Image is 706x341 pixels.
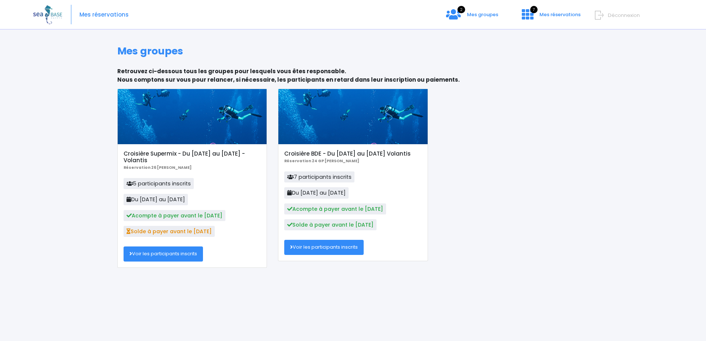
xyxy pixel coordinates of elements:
a: Voir les participants inscrits [124,246,203,261]
span: Déconnexion [608,12,640,19]
h5: Croisière BDE - Du [DATE] au [DATE] Volantis [284,150,421,157]
b: Réservation 24 GP [PERSON_NAME] [284,158,359,164]
span: Du [DATE] au [DATE] [284,187,349,198]
span: Acompte à payer avant le [DATE] [124,210,225,221]
b: Réservation 26 [PERSON_NAME] [124,165,192,170]
span: 7 participants inscrits [284,171,354,182]
p: Retrouvez ci-dessous tous les groupes pour lesquels vous êtes responsable. Nous comptons sur vous... [117,67,589,84]
h5: Croisière Supermix - Du [DATE] au [DATE] - Volantis [124,150,261,164]
span: 2 [457,6,465,13]
h1: Mes groupes [117,45,589,57]
a: 2 Mes groupes [440,14,504,21]
span: Acompte à payer avant le [DATE] [284,203,386,214]
span: Solde à payer avant le [DATE] [284,219,377,230]
span: Du [DATE] au [DATE] [124,194,188,205]
span: Mes groupes [467,11,498,18]
span: Solde à payer avant le [DATE] [124,226,215,237]
span: Mes réservations [539,11,581,18]
a: 7 Mes réservations [516,14,585,21]
span: 5 participants inscrits [124,178,194,189]
a: Voir les participants inscrits [284,240,364,255]
span: 7 [530,6,538,13]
